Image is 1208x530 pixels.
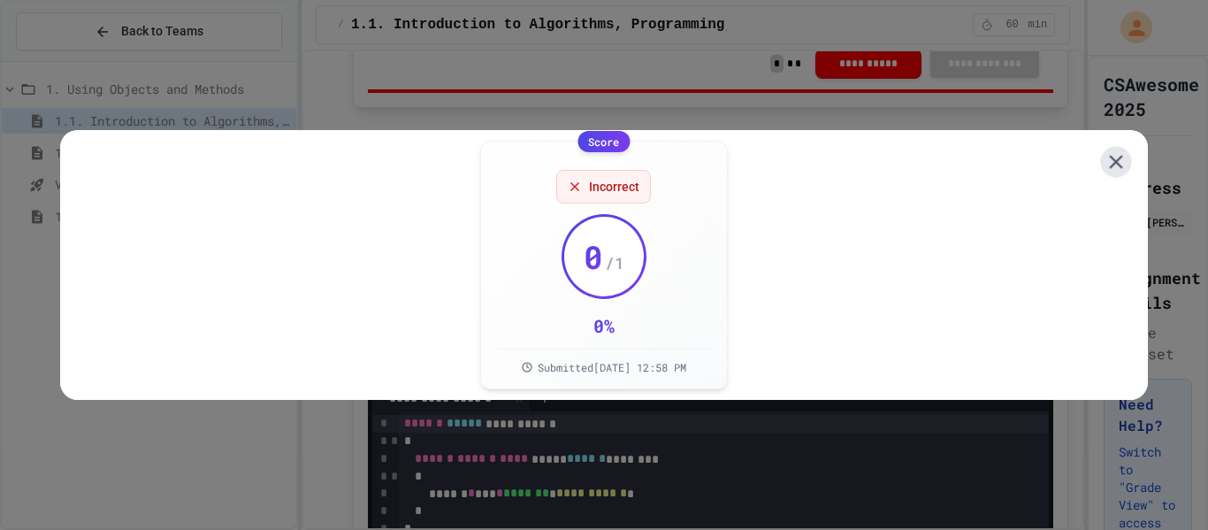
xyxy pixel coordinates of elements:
[577,131,630,152] div: Score
[605,250,624,275] span: / 1
[589,178,639,196] span: Incorrect
[593,313,615,338] div: 0 %
[584,239,603,274] span: 0
[538,360,686,374] span: Submitted [DATE] 12:58 PM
